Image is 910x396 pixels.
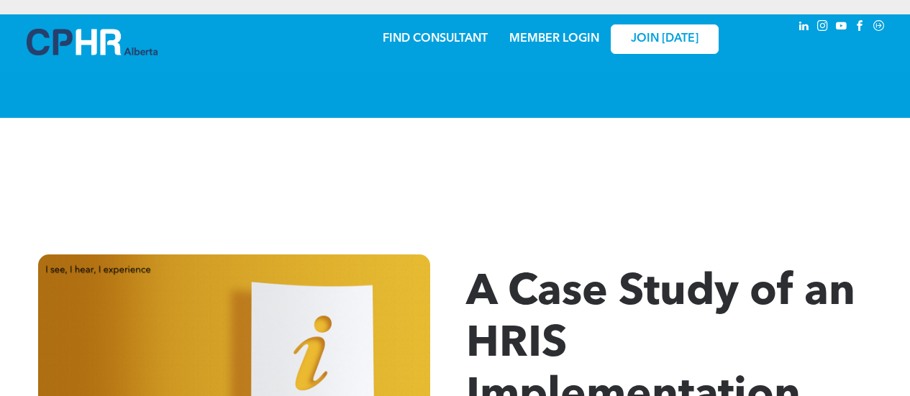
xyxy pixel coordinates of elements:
[815,18,831,37] a: instagram
[509,33,599,45] a: MEMBER LOGIN
[383,33,488,45] a: FIND CONSULTANT
[871,18,887,37] a: Social network
[27,29,158,55] img: A blue and white logo for cp alberta
[852,18,868,37] a: facebook
[611,24,719,54] a: JOIN [DATE]
[631,32,699,46] span: JOIN [DATE]
[796,18,812,37] a: linkedin
[834,18,850,37] a: youtube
